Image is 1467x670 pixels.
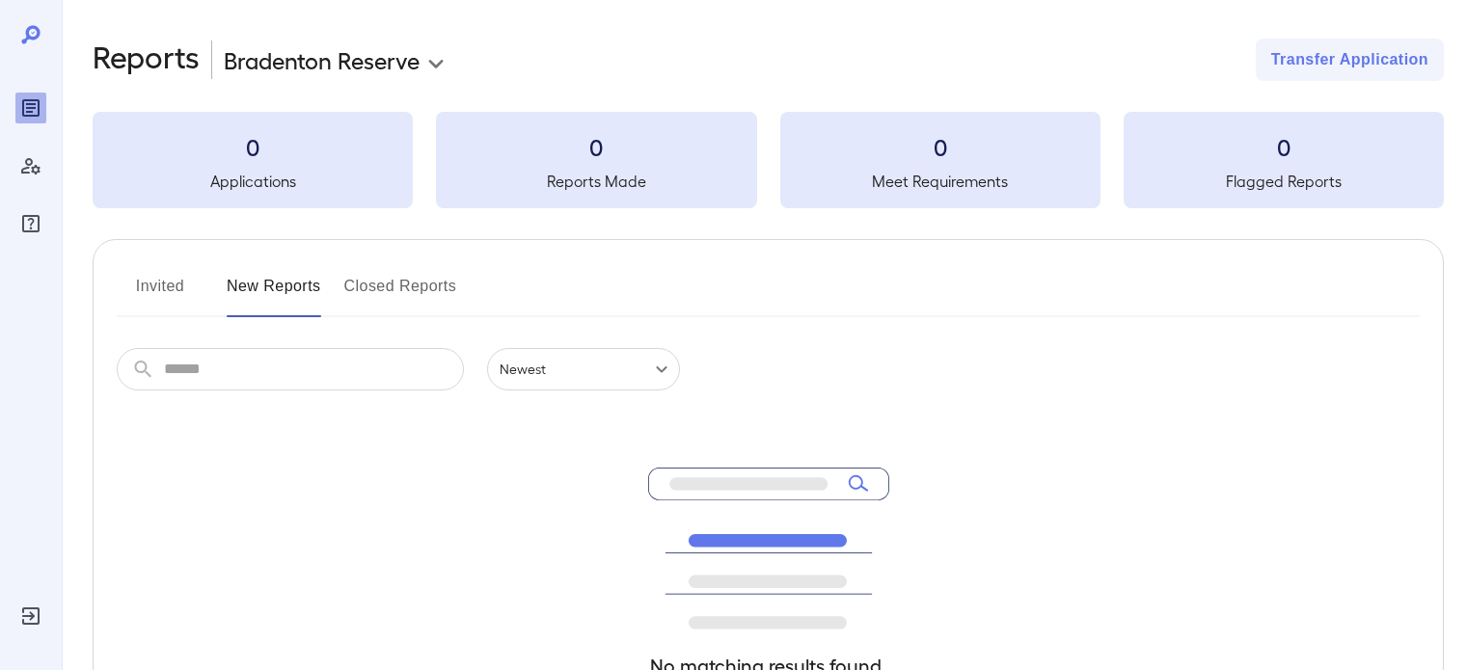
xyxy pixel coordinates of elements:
[227,271,321,317] button: New Reports
[15,601,46,631] div: Log Out
[93,170,413,193] h5: Applications
[93,39,200,81] h2: Reports
[224,44,420,75] p: Bradenton Reserve
[15,208,46,239] div: FAQ
[15,150,46,181] div: Manage Users
[1124,170,1444,193] h5: Flagged Reports
[780,170,1100,193] h5: Meet Requirements
[436,170,756,193] h5: Reports Made
[487,348,680,390] div: Newest
[93,112,1444,208] summary: 0Applications0Reports Made0Meet Requirements0Flagged Reports
[117,271,204,317] button: Invited
[93,131,413,162] h3: 0
[15,93,46,123] div: Reports
[1124,131,1444,162] h3: 0
[1256,39,1444,81] button: Transfer Application
[344,271,457,317] button: Closed Reports
[436,131,756,162] h3: 0
[780,131,1100,162] h3: 0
